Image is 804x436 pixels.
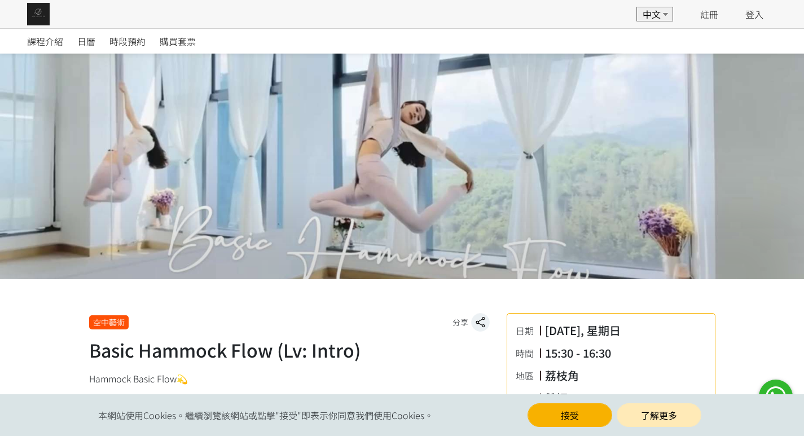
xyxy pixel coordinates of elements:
div: 荔枝角 [545,367,579,384]
span: 日曆 [77,34,95,48]
span: 時段預約 [109,34,146,48]
span: 分享 [452,316,468,328]
div: 空中藝術 [89,315,129,329]
h1: Basic Hammock Flow (Lv: Intro) [89,336,490,363]
a: 時段預約 [109,29,146,54]
a: 日曆 [77,29,95,54]
a: 註冊 [700,7,718,21]
span: 課程介紹 [27,34,63,48]
div: [DATE], 星期日 [545,322,621,339]
button: 接受 [528,403,612,427]
div: 時間 [516,346,539,360]
div: 語言 [516,391,539,405]
div: 雙語 [545,390,568,407]
img: img_61c0148bb0266 [27,3,50,25]
div: 日期 [516,324,539,337]
a: 課程介紹 [27,29,63,54]
a: 購買套票 [160,29,196,54]
a: 登入 [745,7,763,21]
a: 了解更多 [617,403,701,427]
div: 地區 [516,369,539,382]
div: 15:30 - 16:30 [545,345,611,362]
span: 購買套票 [160,34,196,48]
span: 本網站使用Cookies。繼續瀏覽該網站或點擊"接受"即表示你同意我們使用Cookies。 [98,408,433,422]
